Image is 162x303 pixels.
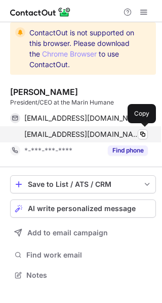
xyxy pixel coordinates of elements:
button: Find work email [10,248,156,262]
button: Add to email campaign [10,224,156,242]
img: ContactOut v5.3.10 [10,6,71,18]
span: ContactOut is not supported on this browser. Please download the to use ContactOut. [29,27,138,70]
span: Notes [26,271,152,280]
button: AI write personalized message [10,199,156,218]
span: [EMAIL_ADDRESS][DOMAIN_NAME] [24,114,140,123]
button: Notes [10,268,156,282]
span: Find work email [26,250,152,260]
button: Reveal Button [108,145,148,156]
div: Save to List / ATS / CRM [28,180,138,188]
div: [PERSON_NAME] [10,87,78,97]
a: Chrome Browser [42,49,97,58]
div: President/CEO at the Marin Humane [10,98,156,107]
button: save-profile-one-click [10,175,156,193]
span: [EMAIL_ADDRESS][DOMAIN_NAME] [24,130,140,139]
span: Add to email campaign [27,229,108,237]
span: AI write personalized message [28,205,136,213]
img: warning [15,27,25,37]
